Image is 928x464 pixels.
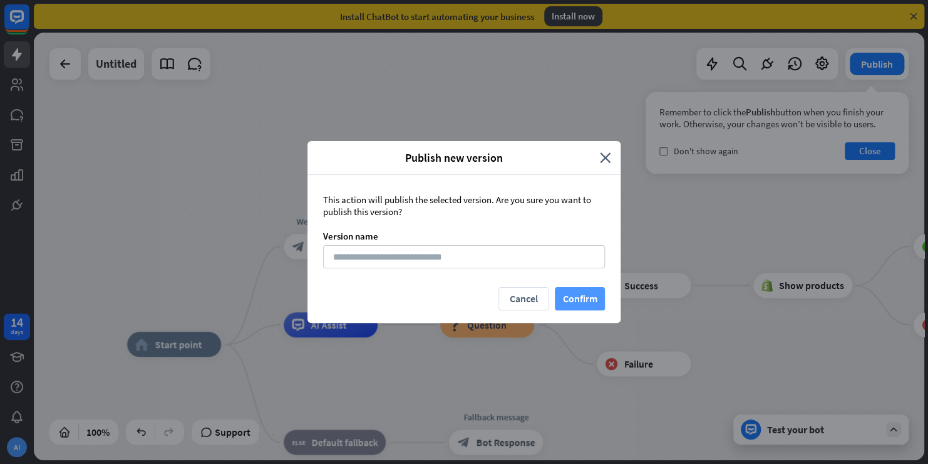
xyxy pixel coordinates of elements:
span: Publish new version [317,150,590,165]
button: Confirm [555,287,605,310]
div: Version name [323,230,605,242]
i: close [600,150,611,165]
button: Open LiveChat chat widget [10,5,48,43]
div: This action will publish the selected version. Are you sure you want to publish this version? [323,194,605,218]
button: Cancel [498,287,549,310]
